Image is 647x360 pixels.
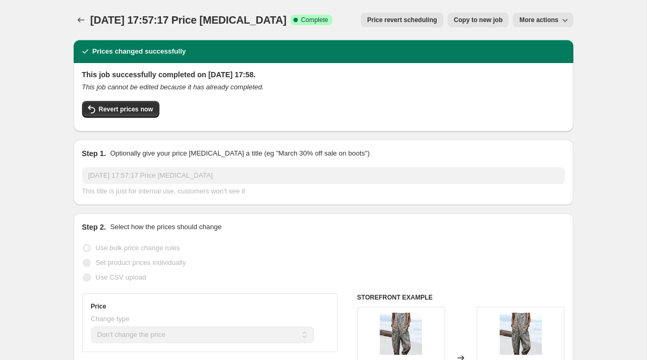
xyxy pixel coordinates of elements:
[82,69,565,80] h2: This job successfully completed on [DATE] 17:58.
[361,13,443,27] button: Price revert scheduling
[454,16,503,24] span: Copy to new job
[93,46,186,57] h2: Prices changed successfully
[99,105,153,114] span: Revert prices now
[357,293,565,302] h6: STOREFRONT EXAMPLE
[110,222,221,232] p: Select how the prices should change
[519,16,558,24] span: More actions
[82,167,565,184] input: 30% off holiday sale
[90,14,287,26] span: [DATE] 17:57:17 Price [MEDICAL_DATA]
[96,273,146,281] span: Use CSV upload
[96,259,186,266] span: Set product prices individually
[110,148,369,159] p: Optionally give your price [MEDICAL_DATA] a title (eg "March 30% off sale on boots")
[500,313,542,355] img: 1bb2c3f0a88e26d829e61f30c60e915c_80x.jpg
[82,101,159,118] button: Revert prices now
[82,222,106,232] h2: Step 2.
[91,315,130,323] span: Change type
[367,16,437,24] span: Price revert scheduling
[91,302,106,311] h3: Price
[82,148,106,159] h2: Step 1.
[82,187,245,195] span: This title is just for internal use, customers won't see it
[448,13,509,27] button: Copy to new job
[380,313,422,355] img: 1bb2c3f0a88e26d829e61f30c60e915c_80x.jpg
[513,13,573,27] button: More actions
[96,244,180,252] span: Use bulk price change rules
[82,83,264,91] i: This job cannot be edited because it has already completed.
[301,16,328,24] span: Complete
[74,13,88,27] button: Price change jobs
